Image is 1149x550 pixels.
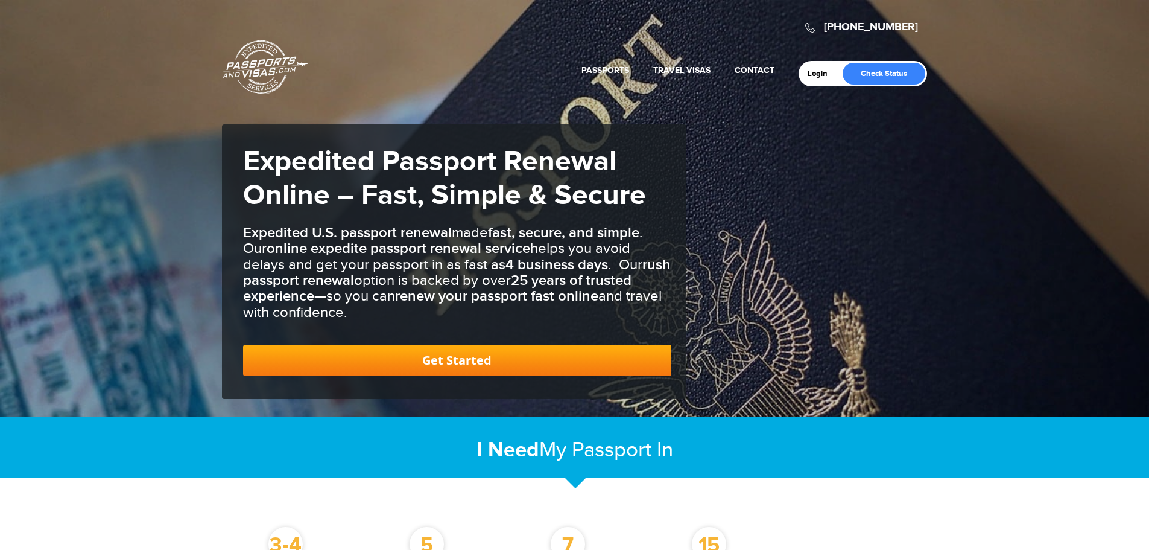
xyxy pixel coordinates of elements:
a: Passports & [DOMAIN_NAME] [223,40,308,94]
b: renew your passport fast online [395,287,598,305]
a: Contact [735,65,774,75]
a: Get Started [243,345,671,376]
b: rush passport renewal [243,256,671,289]
a: Passports [581,65,629,75]
a: Login [808,69,836,78]
b: 25 years of trusted experience [243,272,631,305]
b: Expedited U.S. passport renewal [243,224,452,241]
a: Travel Visas [653,65,711,75]
b: 4 business days [505,256,608,273]
strong: Expedited Passport Renewal Online – Fast, Simple & Secure [243,144,646,213]
span: Passport In [572,438,673,462]
strong: I Need [476,437,539,463]
b: fast, secure, and simple [488,224,639,241]
h2: My [222,437,928,463]
h3: made . Our helps you avoid delays and get your passport in as fast as . Our option is backed by o... [243,225,671,321]
b: online expedite passport renewal service [267,240,530,257]
a: [PHONE_NUMBER] [824,21,918,34]
a: Check Status [843,63,925,85]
